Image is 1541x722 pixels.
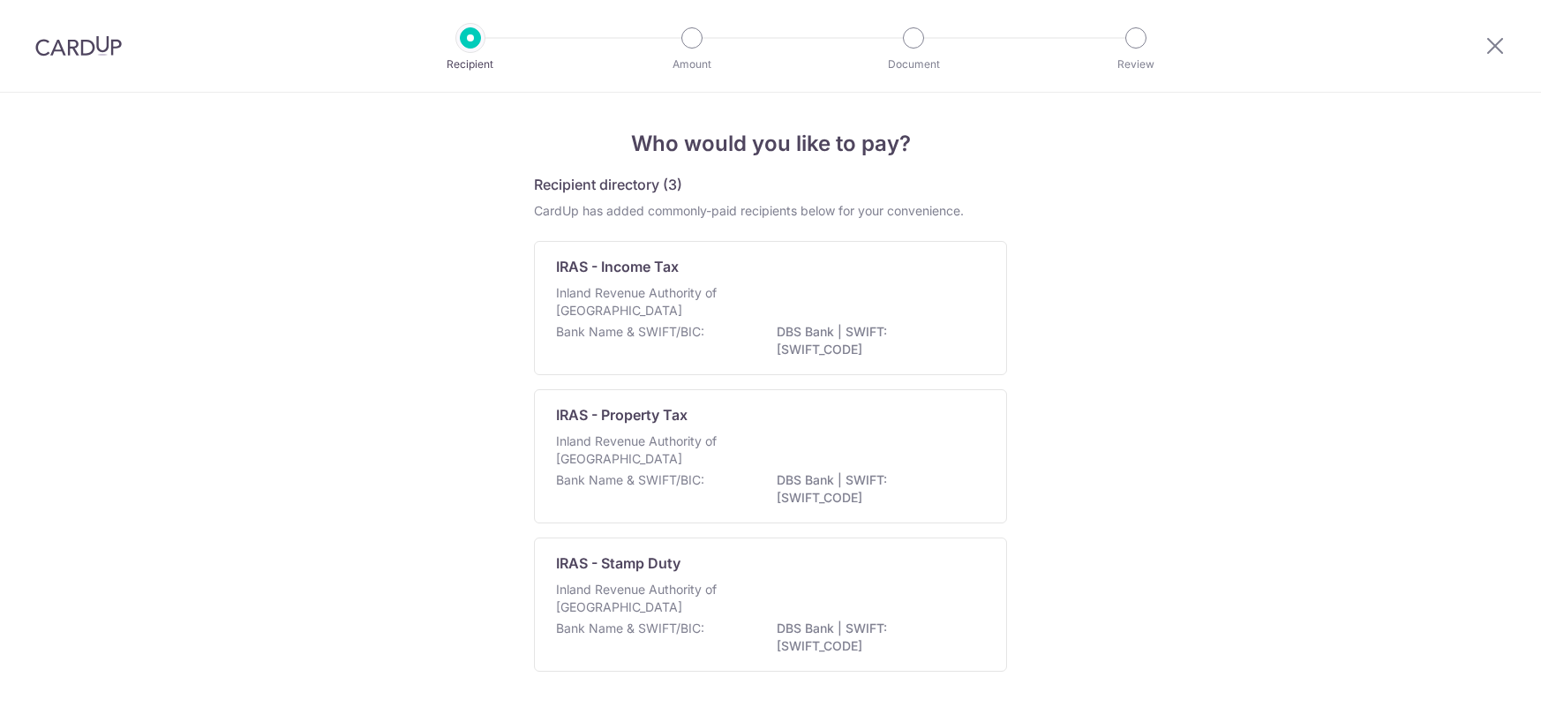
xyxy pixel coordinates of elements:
[556,553,680,574] p: IRAS - Stamp Duty
[556,323,704,341] p: Bank Name & SWIFT/BIC:
[556,581,743,616] p: Inland Revenue Authority of [GEOGRAPHIC_DATA]
[777,471,974,507] p: DBS Bank | SWIFT: [SWIFT_CODE]
[556,432,743,468] p: Inland Revenue Authority of [GEOGRAPHIC_DATA]
[556,256,679,277] p: IRAS - Income Tax
[534,202,1007,220] div: CardUp has added commonly-paid recipients below for your convenience.
[627,56,757,73] p: Amount
[777,620,974,655] p: DBS Bank | SWIFT: [SWIFT_CODE]
[848,56,979,73] p: Document
[556,471,704,489] p: Bank Name & SWIFT/BIC:
[534,174,682,195] h5: Recipient directory (3)
[35,35,122,56] img: CardUp
[405,56,536,73] p: Recipient
[1423,669,1523,713] iframe: Opens a widget where you can find more information
[556,284,743,320] p: Inland Revenue Authority of [GEOGRAPHIC_DATA]
[534,128,1007,160] h4: Who would you like to pay?
[1071,56,1201,73] p: Review
[556,404,688,425] p: IRAS - Property Tax
[777,323,974,358] p: DBS Bank | SWIFT: [SWIFT_CODE]
[556,620,704,637] p: Bank Name & SWIFT/BIC:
